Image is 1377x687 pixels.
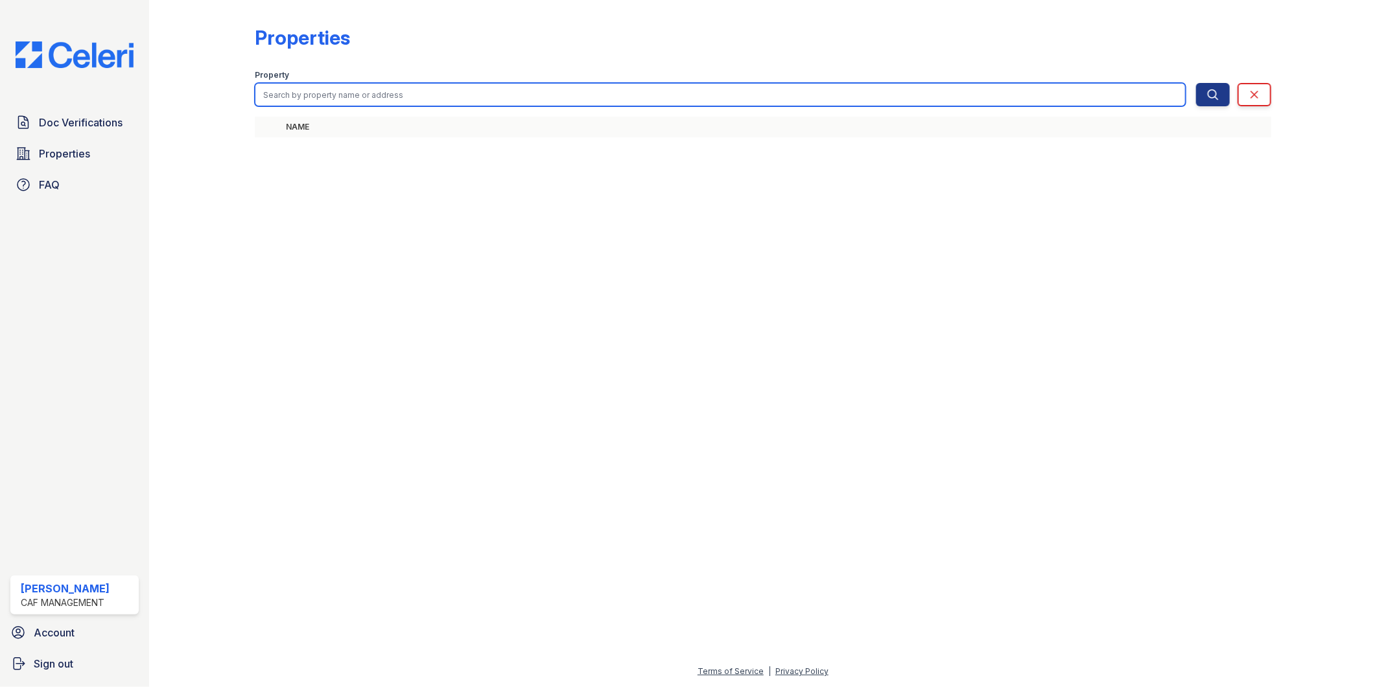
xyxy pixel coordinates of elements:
div: Properties [255,26,350,49]
span: Account [34,625,75,640]
div: CAF Management [21,596,110,609]
input: Search by property name or address [255,83,1186,106]
img: CE_Logo_Blue-a8612792a0a2168367f1c8372b55b34899dd931a85d93a1a3d3e32e68fde9ad4.png [5,41,144,68]
span: Properties [39,146,90,161]
a: FAQ [10,172,139,198]
label: Property [255,70,289,80]
a: Privacy Policy [775,666,829,676]
a: Account [5,620,144,646]
a: Doc Verifications [10,110,139,135]
th: Name [281,117,1272,137]
a: Properties [10,141,139,167]
div: [PERSON_NAME] [21,581,110,596]
span: FAQ [39,177,60,192]
a: Terms of Service [698,666,764,676]
div: | [768,666,771,676]
span: Sign out [34,656,73,671]
span: Doc Verifications [39,115,123,130]
a: Sign out [5,651,144,677]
